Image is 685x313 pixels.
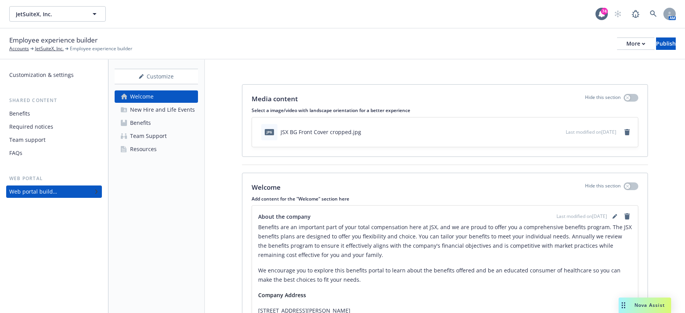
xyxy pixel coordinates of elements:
button: download file [543,128,550,136]
div: Team Support [130,130,167,142]
span: Last modified on [DATE] [566,129,616,135]
a: Resources [115,143,198,155]
div: Required notices [9,121,53,133]
a: remove [622,128,632,137]
div: Web portal builder [9,185,57,198]
a: FAQs [6,147,102,159]
a: New Hire and Life Events [115,104,198,116]
div: JSX BG Front Cover cropped.jpg [281,128,361,136]
p: Benefits are an important part of your total compensation here at JSX, and we are proud to offer ... [258,223,632,260]
p: Add content for the "Welcome" section here [252,196,638,202]
div: Benefits [9,107,30,120]
span: Employee experience builder [9,35,98,45]
a: remove [622,212,632,221]
p: Media content [252,94,298,104]
div: Welcome [130,90,154,103]
p: Hide this section [585,182,621,192]
p: Welcome [252,182,281,192]
a: Search [646,6,661,22]
div: Team support [9,134,46,146]
div: 74 [601,8,608,15]
a: editPencil [610,212,619,221]
div: Drag to move [619,298,628,313]
div: Benefits [130,117,151,129]
p: Hide this section [585,94,621,104]
a: Web portal builder [6,185,102,198]
a: Accounts [9,45,29,52]
a: Team support [6,134,102,146]
div: New Hire and Life Events [130,104,195,116]
button: JetSuiteX, Inc. [9,6,106,22]
button: More [617,37,655,50]
button: Customize [115,69,198,84]
span: About the company [258,213,311,221]
div: Shared content [6,97,102,104]
a: Team Support [115,130,198,142]
a: Customization & settings [6,69,102,81]
button: Nova Assist [619,298,671,313]
div: FAQs [9,147,22,159]
span: JetSuiteX, Inc. [16,10,83,18]
a: Welcome [115,90,198,103]
span: jpg [265,129,274,135]
a: Start snowing [610,6,626,22]
a: JetSuiteX, Inc. [35,45,64,52]
span: Nova Assist [634,302,665,308]
a: Required notices [6,121,102,133]
button: preview file [556,128,563,136]
span: Employee experience builder [70,45,132,52]
div: Resources [130,143,157,155]
button: Publish [656,37,676,50]
a: Benefits [6,107,102,120]
p: Select a image/video with landscape orientation for a better experience [252,107,638,114]
div: Web portal [6,175,102,182]
span: Last modified on [DATE] [556,213,607,220]
div: Publish [656,38,676,49]
a: Report a Bug [628,6,643,22]
a: Benefits [115,117,198,129]
div: More [626,38,645,49]
p: We encourage you to explore this benefits portal to learn about the benefits offered and be an ed... [258,266,632,284]
strong: Company Address [258,291,306,299]
div: Customization & settings [9,69,74,81]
